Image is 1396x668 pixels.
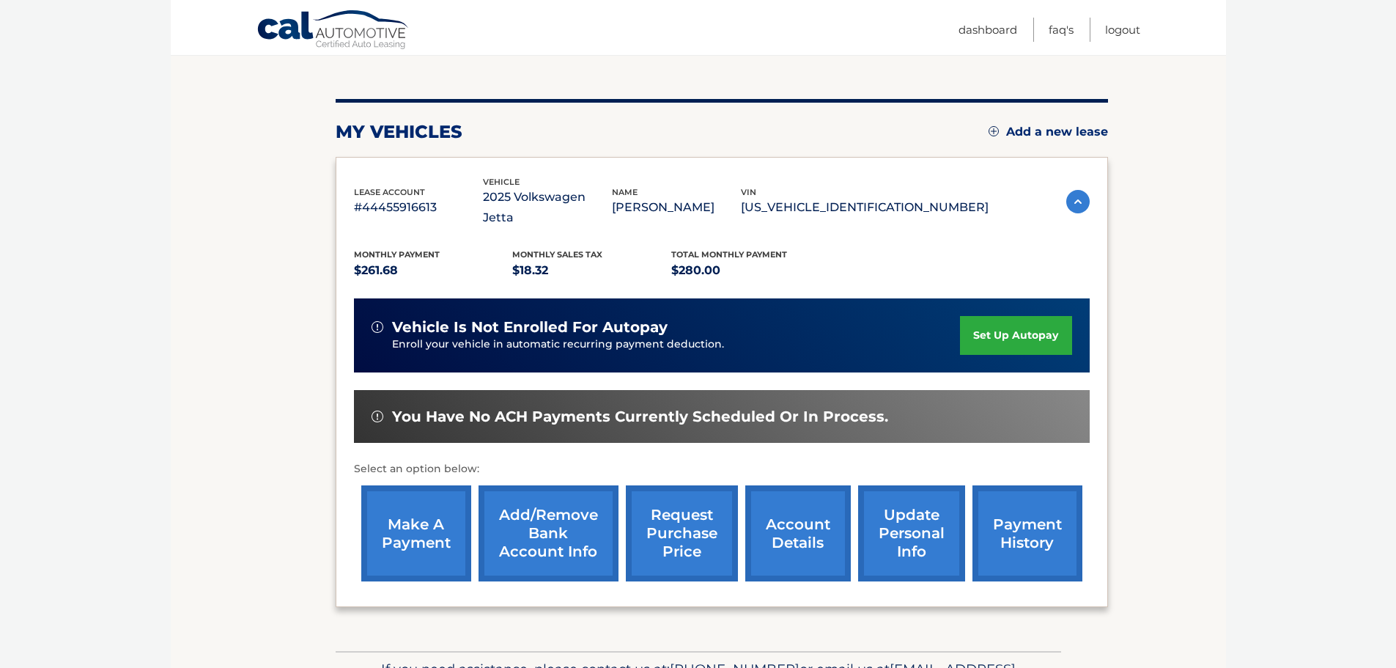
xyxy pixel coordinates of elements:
[354,249,440,260] span: Monthly Payment
[612,197,741,218] p: [PERSON_NAME]
[354,187,425,197] span: lease account
[671,249,787,260] span: Total Monthly Payment
[392,337,961,353] p: Enroll your vehicle in automatic recurring payment deduction.
[256,10,410,52] a: Cal Automotive
[354,460,1090,478] p: Select an option below:
[989,126,999,136] img: add.svg
[512,249,602,260] span: Monthly sales Tax
[512,260,671,281] p: $18.32
[626,485,738,581] a: request purchase price
[741,187,756,197] span: vin
[972,485,1082,581] a: payment history
[392,408,888,426] span: You have no ACH payments currently scheduled or in process.
[483,187,612,228] p: 2025 Volkswagen Jetta
[361,485,471,581] a: make a payment
[372,321,383,333] img: alert-white.svg
[989,125,1108,139] a: Add a new lease
[959,18,1017,42] a: Dashboard
[479,485,618,581] a: Add/Remove bank account info
[612,187,638,197] span: name
[745,485,851,581] a: account details
[336,121,462,143] h2: my vehicles
[1066,190,1090,213] img: accordion-active.svg
[392,318,668,337] span: vehicle is not enrolled for autopay
[483,177,520,187] span: vehicle
[1049,18,1074,42] a: FAQ's
[741,197,989,218] p: [US_VEHICLE_IDENTIFICATION_NUMBER]
[1105,18,1140,42] a: Logout
[354,260,513,281] p: $261.68
[960,316,1071,355] a: set up autopay
[858,485,965,581] a: update personal info
[372,411,383,422] img: alert-white.svg
[354,197,483,218] p: #44455916613
[671,260,830,281] p: $280.00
